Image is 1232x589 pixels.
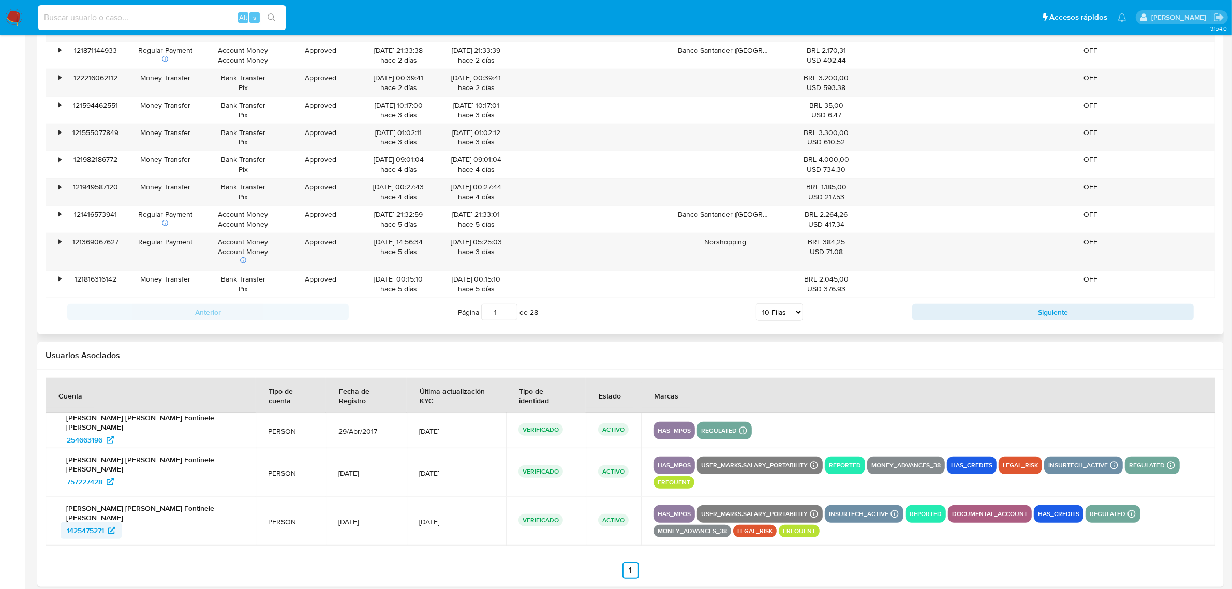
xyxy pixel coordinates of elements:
[239,12,247,22] span: Alt
[1049,12,1107,23] span: Accesos rápidos
[1213,12,1224,23] a: Salir
[1210,24,1227,33] span: 3.154.0
[38,11,286,24] input: Buscar usuario o caso...
[261,10,282,25] button: search-icon
[46,350,1215,361] h2: Usuarios Asociados
[1151,12,1210,22] p: santiago.sgreco@mercadolibre.com
[1118,13,1126,22] a: Notificaciones
[253,12,256,22] span: s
